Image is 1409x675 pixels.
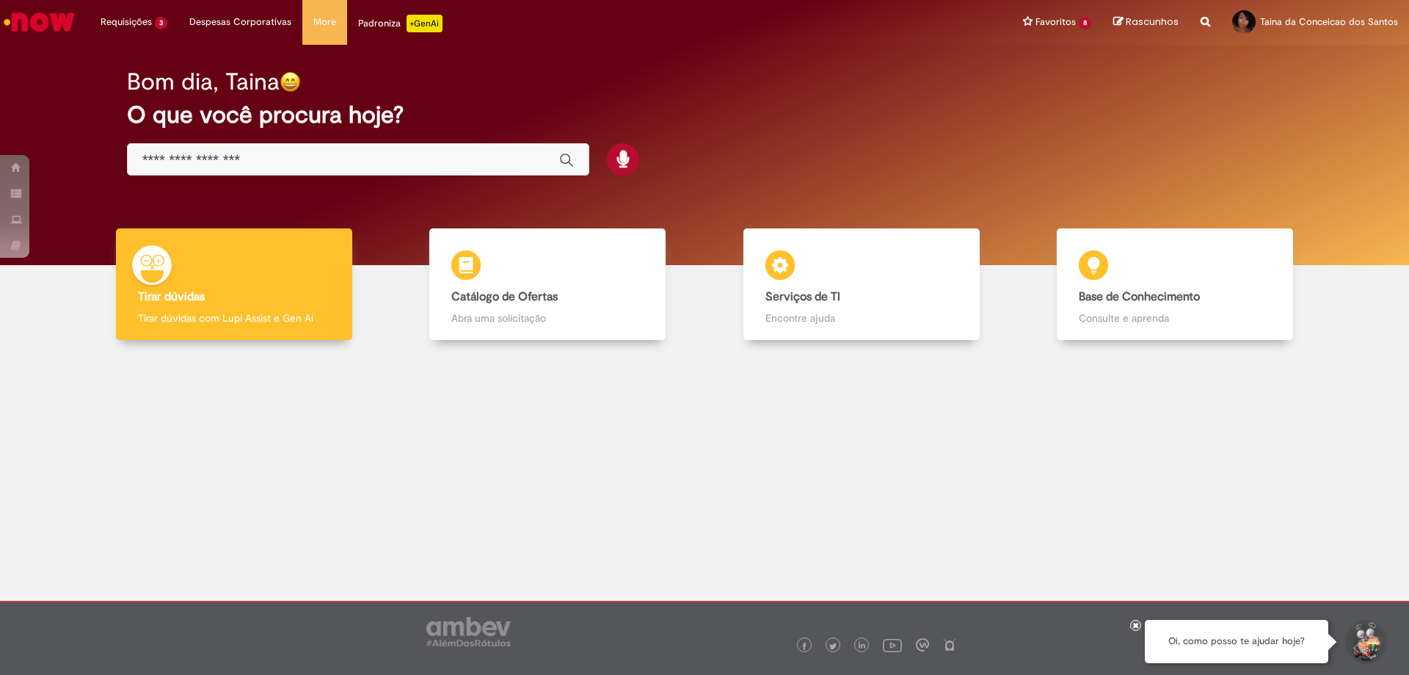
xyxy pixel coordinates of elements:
a: Rascunhos [1113,15,1179,29]
img: logo_footer_youtube.png [883,635,902,654]
span: Rascunhos [1126,15,1179,29]
p: Encontre ajuda [765,311,958,325]
p: Tirar dúvidas com Lupi Assist e Gen Ai [138,311,330,325]
span: Taina da Conceicao dos Santos [1260,15,1398,28]
img: logo_footer_twitter.png [829,643,837,650]
div: Padroniza [358,15,443,32]
h2: Bom dia, Taina [127,69,280,95]
span: Favoritos [1035,15,1076,29]
a: Serviços de TI Encontre ajuda [704,228,1019,341]
p: Consulte e aprenda [1079,311,1271,325]
span: More [313,15,336,29]
span: Requisições [101,15,152,29]
img: logo_footer_linkedin.png [859,642,866,651]
a: Tirar dúvidas Tirar dúvidas com Lupi Assist e Gen Ai [77,228,391,341]
p: +GenAi [407,15,443,32]
img: happy-face.png [280,71,301,93]
b: Catálogo de Ofertas [451,289,558,304]
b: Base de Conhecimento [1079,289,1200,304]
img: logo_footer_facebook.png [801,643,808,650]
img: ServiceNow [1,7,77,37]
span: 3 [155,17,167,29]
b: Serviços de TI [765,289,840,304]
button: Iniciar Conversa de Suporte [1343,620,1387,664]
a: Base de Conhecimento Consulte e aprenda [1019,228,1333,341]
a: Catálogo de Ofertas Abra uma solicitação [391,228,705,341]
p: Abra uma solicitação [451,311,644,325]
img: logo_footer_naosei.png [943,638,956,651]
div: Oi, como posso te ajudar hoje? [1145,620,1328,663]
span: Despesas Corporativas [189,15,291,29]
h2: O que você procura hoje? [127,102,1283,128]
b: Tirar dúvidas [138,289,205,304]
img: logo_footer_workplace.png [916,638,929,651]
img: logo_footer_ambev_rotulo_gray.png [426,617,511,646]
span: 8 [1079,17,1091,29]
